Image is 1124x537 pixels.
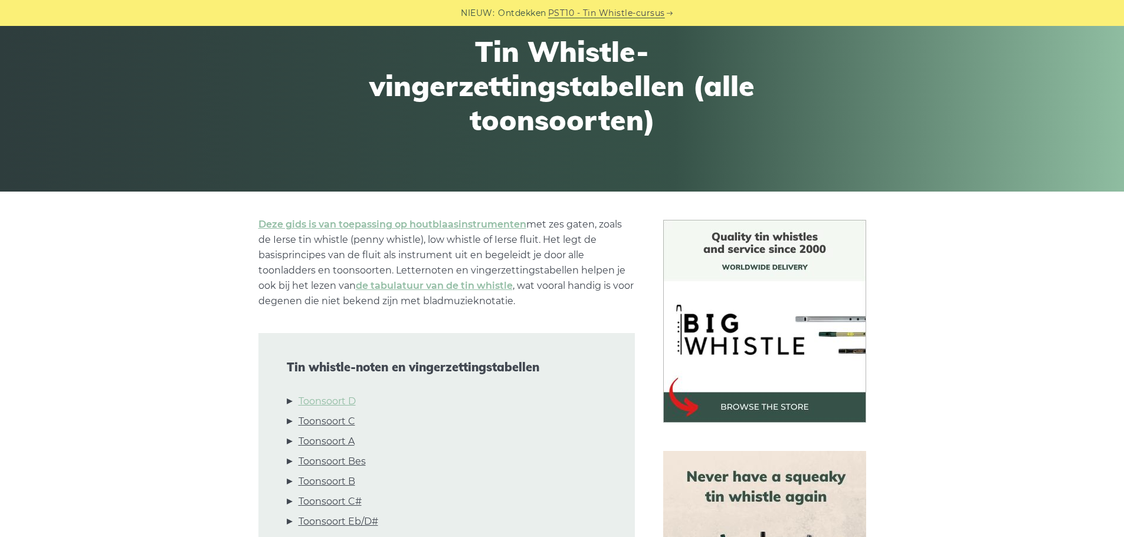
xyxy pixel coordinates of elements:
img: BigWhistle Tin Whistle Store [663,220,866,423]
font: Toonsoort A [299,436,355,447]
font: Toonsoort C# [299,496,362,507]
a: Toonsoort A [299,434,355,449]
a: Toonsoort Eb/D# [299,514,378,529]
font: Toonsoort B [299,476,355,487]
font: NIEUW: [461,8,494,18]
font: PST10 - Tin Whistle-cursus [548,8,665,18]
a: Toonsoort Bes [299,454,366,469]
a: Toonsoort B [299,474,355,489]
font: , zoals de Ierse tin whistle (penny whistle), low whistle of Ierse fluit. Het legt de basisprinci... [258,219,625,291]
font: Ontdekken [498,8,546,18]
font: Toonsoort Eb/D# [299,516,378,527]
a: Toonsoort C [299,414,355,429]
font: Toonsoort D [299,396,356,407]
font: met zes gaten [526,219,595,230]
font: Toonsoort Bes [299,456,366,467]
a: Toonsoort D [299,394,356,409]
a: de tabulatuur van de tin whistle [356,280,513,291]
font: Tin whistle-noten en vingerzettingstabellen [287,360,539,374]
font: Toonsoort C [299,416,355,427]
a: Toonsoort C# [299,494,362,509]
font: Tin Whistle-vingerzettingstabellen (alle toonsoorten) [369,34,755,137]
a: PST10 - Tin Whistle-cursus [548,6,665,20]
a: Deze gids is van toepassing op houtblaasinstrumenten [258,219,526,230]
